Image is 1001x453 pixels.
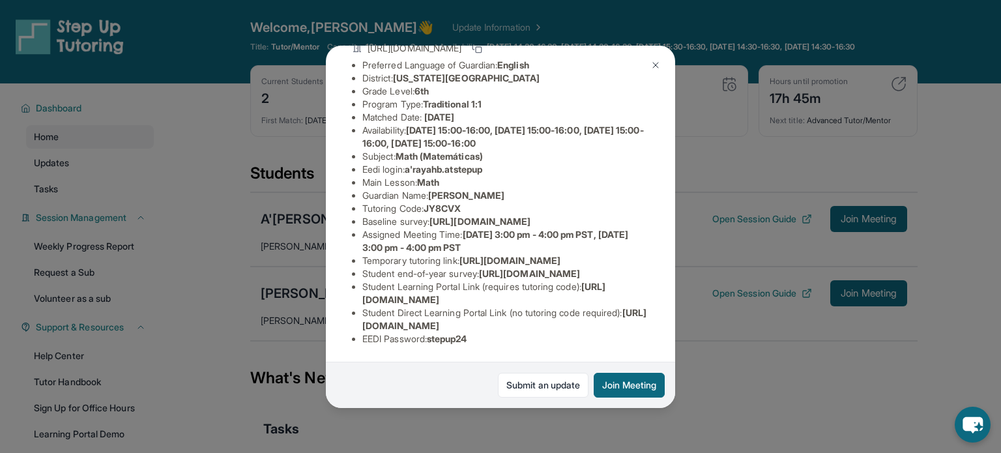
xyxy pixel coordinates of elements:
li: Guardian Name : [362,189,649,202]
span: [DATE] 3:00 pm - 4:00 pm PST, [DATE] 3:00 pm - 4:00 pm PST [362,229,628,253]
button: chat-button [955,407,991,443]
li: Student Learning Portal Link (requires tutoring code) : [362,280,649,306]
span: stepup24 [427,333,467,344]
a: Submit an update [498,373,588,398]
li: Subject : [362,150,649,163]
button: Copy link [469,40,485,56]
li: Availability: [362,124,649,150]
span: [PERSON_NAME] [428,190,504,201]
span: [URL][DOMAIN_NAME] [429,216,530,227]
li: District: [362,72,649,85]
li: Grade Level: [362,85,649,98]
li: Student Direct Learning Portal Link (no tutoring code required) : [362,306,649,332]
li: Assigned Meeting Time : [362,228,649,254]
li: Preferred Language of Guardian: [362,59,649,72]
li: Tutoring Code : [362,202,649,215]
span: JY8CVX [424,203,461,214]
img: Close Icon [650,60,661,70]
span: Math [417,177,439,188]
button: Join Meeting [594,373,665,398]
span: [URL][DOMAIN_NAME] [479,268,580,279]
li: EEDI Password : [362,332,649,345]
li: Baseline survey : [362,215,649,228]
li: Student end-of-year survey : [362,267,649,280]
span: [URL][DOMAIN_NAME] [368,42,461,55]
span: [US_STATE][GEOGRAPHIC_DATA] [393,72,540,83]
span: a'rayahb.atstepup [405,164,482,175]
li: Main Lesson : [362,176,649,189]
li: Matched Date: [362,111,649,124]
span: Traditional 1:1 [423,98,482,110]
span: English [497,59,529,70]
li: Eedi login : [362,163,649,176]
li: Program Type: [362,98,649,111]
span: [DATE] [424,111,454,123]
span: Math (Matemáticas) [396,151,483,162]
span: 6th [414,85,429,96]
span: [URL][DOMAIN_NAME] [459,255,560,266]
li: Temporary tutoring link : [362,254,649,267]
span: [DATE] 15:00-16:00, [DATE] 15:00-16:00, [DATE] 15:00-16:00, [DATE] 15:00-16:00 [362,124,644,149]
